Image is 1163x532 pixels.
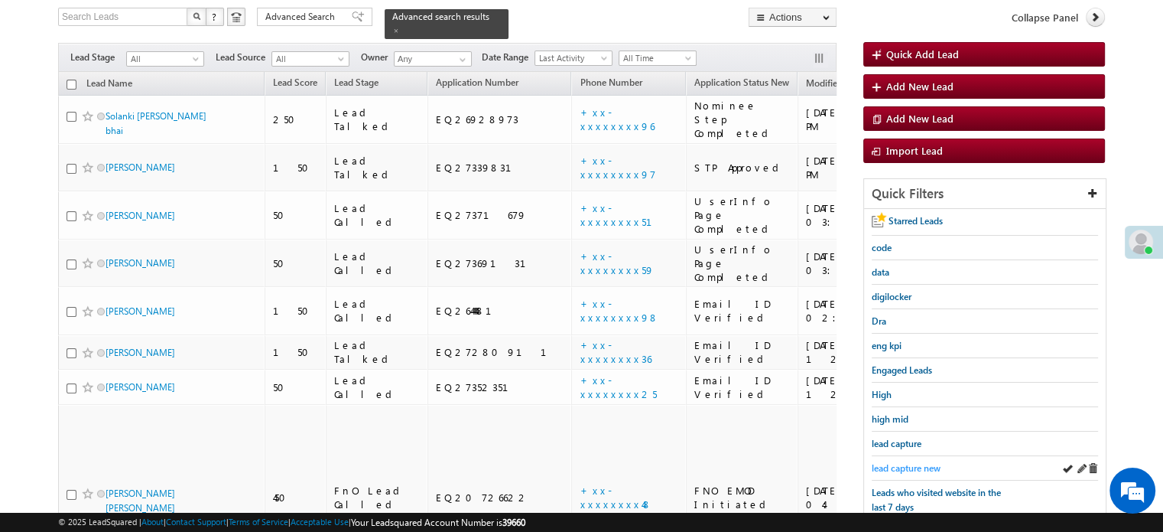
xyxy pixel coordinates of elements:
[273,208,319,222] div: 50
[392,11,489,22] span: Advanced search results
[334,374,421,401] div: Lead Called
[619,51,697,66] a: All Time
[806,250,917,277] div: [DATE] 03:09 PM
[872,291,911,302] span: digilocker
[806,77,857,89] span: Modified On
[886,144,943,157] span: Import Lead
[872,364,932,376] span: Engaged Leads
[886,80,953,93] span: Add New Lead
[106,305,175,317] a: [PERSON_NAME]
[79,75,140,95] a: Lead Name
[106,162,175,173] a: [PERSON_NAME]
[1012,11,1078,24] span: Collapse Panel
[580,297,658,324] a: +xx-xxxxxxxx98
[58,515,525,530] span: © 2025 LeadSquared | | | | |
[273,380,319,394] div: 50
[265,10,339,24] span: Advanced Search
[273,113,319,126] div: 250
[334,338,421,366] div: Lead Talked
[334,484,421,511] div: FnO Lead Called
[806,297,917,325] div: [DATE] 02:40 PM
[694,484,791,511] div: FNO EMOD Initiated
[694,338,791,366] div: Email ID Verified
[694,194,791,236] div: UserInfo Page Completed
[166,517,226,527] a: Contact Support
[580,484,651,511] a: +xx-xxxxxxxx48
[326,74,386,94] a: Lead Stage
[273,77,317,88] span: Lead Score
[872,340,901,351] span: eng kpi
[806,484,917,511] div: [DATE] 04:11 PM
[265,74,325,94] a: Lead Score
[141,517,164,527] a: About
[106,488,175,514] a: [PERSON_NAME] [PERSON_NAME]
[428,74,526,94] a: Application Number
[216,51,271,64] span: Lead Source
[106,110,206,136] a: Solanki [PERSON_NAME] bhai
[361,51,394,64] span: Owner
[694,99,791,140] div: Nominee Step Completed
[580,106,654,132] a: +xx-xxxxxxxx96
[864,179,1106,209] div: Quick Filters
[436,77,518,88] span: Application Number
[273,161,319,175] div: 150
[580,201,670,228] a: +xx-xxxxxxxx51
[106,381,175,393] a: [PERSON_NAME]
[127,52,200,66] span: All
[70,51,126,64] span: Lead Stage
[436,491,565,504] div: EQ20726622
[534,51,612,66] a: Last Activity
[872,413,908,425] span: high mid
[535,51,608,65] span: Last Activity
[580,154,655,181] a: +xx-xxxxxxxx97
[694,77,789,88] span: Application Status New
[580,250,654,276] a: +xx-xxxxxxxx59
[273,491,319,504] div: 450
[694,374,791,401] div: Email ID Verified
[886,112,953,125] span: Add New Lead
[694,161,791,175] div: STP Approved
[212,10,219,23] span: ?
[272,52,345,66] span: All
[872,462,940,474] span: lead capture new
[334,201,421,229] div: Lead Called
[694,243,791,284] div: UserInfo Page Completed
[106,210,175,221] a: [PERSON_NAME]
[273,304,319,318] div: 150
[334,77,378,88] span: Lead Stage
[580,374,656,400] a: +xx-xxxxxxxx25
[273,345,319,359] div: 150
[580,77,642,88] span: Phone Number
[580,338,651,365] a: +xx-xxxxxxxx36
[436,256,565,270] div: EQ27369131
[271,51,349,67] a: All
[106,257,175,269] a: [PERSON_NAME]
[749,8,837,27] button: Actions
[436,304,565,318] div: EQ26444481
[334,250,421,277] div: Lead Called
[872,487,1001,513] span: Leads who visited website in the last 7 days
[126,51,204,67] a: All
[334,154,421,181] div: Lead Talked
[351,517,525,528] span: Your Leadsquared Account Number is
[273,256,319,270] div: 50
[67,80,76,90] input: Check all records
[872,266,889,278] span: data
[806,154,917,181] div: [DATE] 03:46 PM
[502,517,525,528] span: 39660
[106,347,175,358] a: [PERSON_NAME]
[572,74,649,94] a: Phone Number
[436,380,565,394] div: EQ27352351
[888,215,943,227] span: Starred Leads
[806,201,917,229] div: [DATE] 03:41 PM
[872,315,886,327] span: Dra
[436,208,565,222] div: EQ27371679
[451,52,470,67] a: Show All Items
[619,51,692,65] span: All Time
[193,12,200,20] img: Search
[806,106,917,133] div: [DATE] 03:46 PM
[334,297,421,325] div: Lead Called
[694,297,791,325] div: Email ID Verified
[687,74,797,94] a: Application Status New
[482,51,534,64] span: Date Range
